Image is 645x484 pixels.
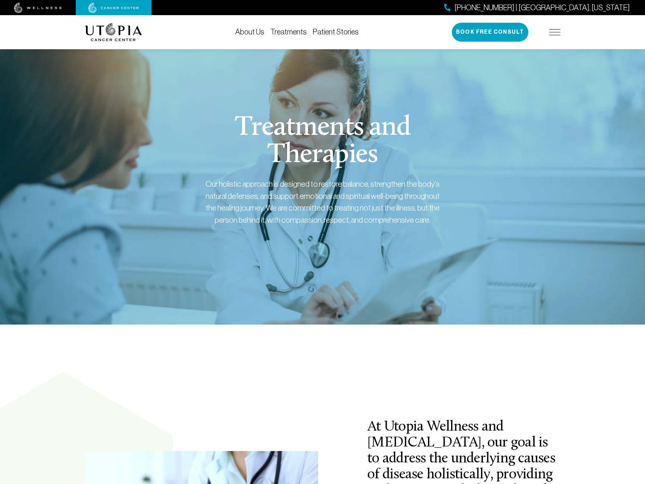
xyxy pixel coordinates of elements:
span: [PHONE_NUMBER] | [GEOGRAPHIC_DATA], [US_STATE] [454,2,630,13]
img: icon-hamburger [549,29,561,35]
a: About Us [235,28,264,36]
div: Our holistic approach is designed to restore balance, strengthen the body's natural defenses, and... [205,178,440,226]
button: Book Free Consult [452,23,528,42]
a: Patient Stories [313,28,359,36]
img: wellness [14,3,62,13]
img: logo [85,23,142,41]
h1: Treatments and Therapies [178,114,467,169]
a: [PHONE_NUMBER] | [GEOGRAPHIC_DATA], [US_STATE] [444,2,630,13]
img: cancer center [88,3,139,13]
a: Treatments [270,28,307,36]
